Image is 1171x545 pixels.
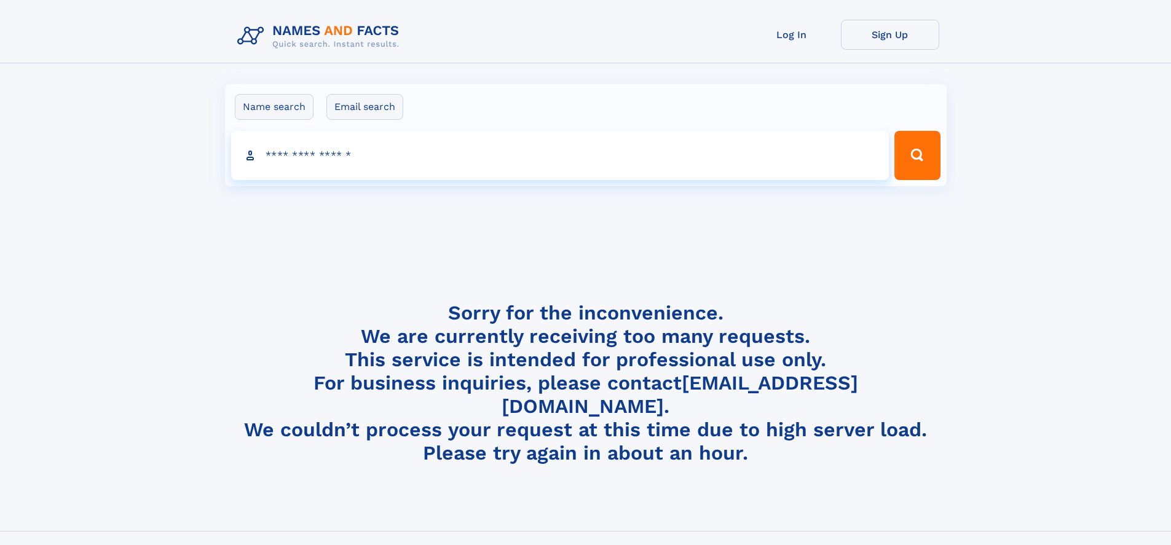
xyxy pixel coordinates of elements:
[326,94,403,120] label: Email search
[894,131,940,180] button: Search Button
[502,371,858,418] a: [EMAIL_ADDRESS][DOMAIN_NAME]
[231,131,889,180] input: search input
[841,20,939,50] a: Sign Up
[235,94,313,120] label: Name search
[232,301,939,465] h4: Sorry for the inconvenience. We are currently receiving too many requests. This service is intend...
[232,20,409,53] img: Logo Names and Facts
[743,20,841,50] a: Log In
